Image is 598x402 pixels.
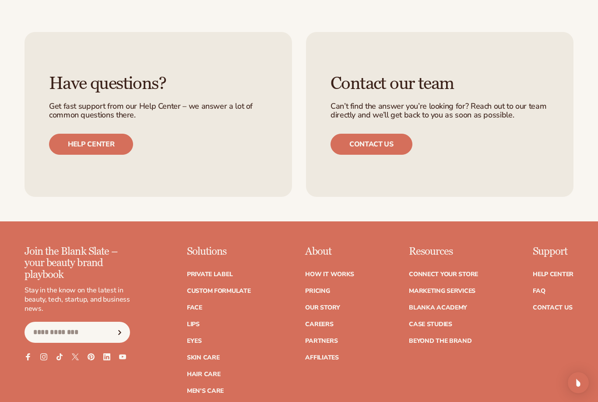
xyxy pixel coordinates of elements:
[305,338,338,344] a: Partners
[110,322,130,343] button: Subscribe
[305,271,354,277] a: How It Works
[331,102,549,120] p: Can’t find the answer you’re looking for? Reach out to our team directly and we’ll get back to yo...
[187,388,224,394] a: Men's Care
[187,321,200,327] a: Lips
[187,355,219,361] a: Skin Care
[533,246,573,257] p: Support
[409,305,467,311] a: Blanka Academy
[533,305,572,311] a: Contact Us
[187,338,202,344] a: Eyes
[305,288,330,294] a: Pricing
[305,246,354,257] p: About
[409,338,472,344] a: Beyond the brand
[25,246,130,281] p: Join the Blank Slate – your beauty brand playbook
[331,134,412,155] a: Contact us
[187,305,202,311] a: Face
[25,286,130,313] p: Stay in the know on the latest in beauty, tech, startup, and business news.
[49,74,267,93] h3: Have questions?
[533,288,545,294] a: FAQ
[409,271,478,277] a: Connect your store
[187,371,220,377] a: Hair Care
[49,134,133,155] a: Help center
[533,271,573,277] a: Help Center
[305,305,340,311] a: Our Story
[305,355,338,361] a: Affiliates
[187,288,251,294] a: Custom formulate
[187,246,251,257] p: Solutions
[568,372,589,393] div: Open Intercom Messenger
[331,74,549,93] h3: Contact our team
[409,288,475,294] a: Marketing services
[409,321,452,327] a: Case Studies
[409,246,478,257] p: Resources
[187,271,232,277] a: Private label
[49,102,267,120] p: Get fast support from our Help Center – we answer a lot of common questions there.
[305,321,333,327] a: Careers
